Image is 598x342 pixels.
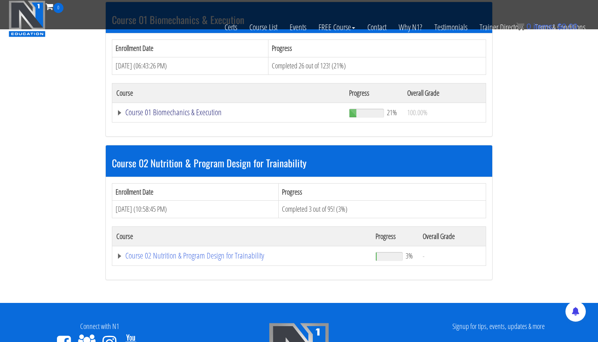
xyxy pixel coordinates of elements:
span: items: [533,22,555,31]
a: 0 [46,1,63,12]
span: 0 [526,22,531,31]
td: 100.00% [403,103,486,122]
a: Course 01 Biomechanics & Execution [116,108,341,116]
a: 0 items: $0.00 [516,22,578,31]
th: Overall Grade [403,83,486,103]
th: Progress [345,83,403,103]
span: 21% [387,108,397,117]
th: Enrollment Date [112,40,268,57]
a: Why N1? [393,13,428,42]
span: 3% [406,251,413,260]
a: Terms & Conditions [529,13,591,42]
th: Overall Grade [419,226,486,246]
span: $ [557,22,562,31]
td: [DATE] (06:43:26 PM) [112,57,268,75]
th: Course [112,83,345,103]
h3: Course 02 Nutrition & Program Design for Trainability [112,158,486,168]
th: Enrollment Date [112,183,279,201]
a: Course List [243,13,284,42]
a: Trainer Directory [474,13,529,42]
th: Progress [268,40,486,57]
th: Progress [279,183,486,201]
a: Contact [361,13,393,42]
a: Testimonials [428,13,474,42]
h4: Signup for tips, events, updates & more [405,322,592,331]
td: [DATE] (10:58:45 PM) [112,201,279,218]
a: FREE Course [312,13,361,42]
h4: Connect with N1 [6,322,193,331]
a: Certs [218,13,243,42]
td: Completed 3 out of 95! (3%) [279,201,486,218]
img: icon11.png [516,22,524,31]
th: Progress [371,226,419,246]
a: Events [284,13,312,42]
img: n1-education [9,0,46,37]
td: - [419,246,486,265]
td: Completed 26 out of 123! (21%) [268,57,486,75]
bdi: 0.00 [557,22,578,31]
span: 0 [53,3,63,13]
th: Course [112,226,371,246]
a: Course 02 Nutrition & Program Design for Trainability [116,252,367,260]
